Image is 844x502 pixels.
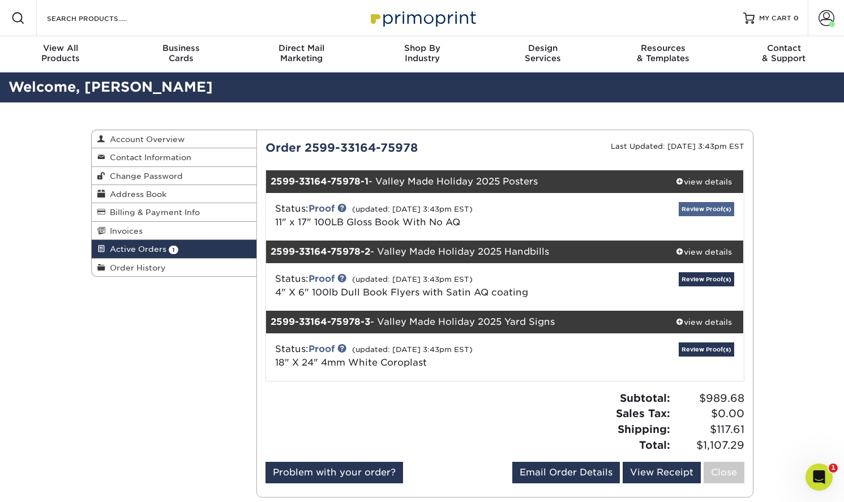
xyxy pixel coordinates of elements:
[92,148,257,166] a: Contact Information
[674,422,744,437] span: $117.61
[267,272,584,299] div: Status:
[105,226,143,235] span: Invoices
[275,287,528,298] a: 4" X 6" 100lb Dull Book Flyers with Satin AQ coating
[92,203,257,221] a: Billing & Payment Info
[794,14,799,22] span: 0
[664,311,744,333] a: view details
[309,203,335,214] a: Proof
[759,14,791,23] span: MY CART
[105,171,183,181] span: Change Password
[92,222,257,240] a: Invoices
[362,43,482,53] span: Shop By
[271,316,370,327] strong: 2599-33164-75978-3
[664,246,744,258] div: view details
[639,439,670,451] strong: Total:
[46,11,156,25] input: SEARCH PRODUCTS.....
[105,263,166,272] span: Order History
[266,170,664,193] div: - Valley Made Holiday 2025 Posters
[105,135,185,144] span: Account Overview
[366,6,479,30] img: Primoprint
[105,244,166,254] span: Active Orders
[603,43,723,53] span: Resources
[105,190,166,199] span: Address Book
[623,462,701,483] a: View Receipt
[267,342,584,370] div: Status:
[723,43,844,53] span: Contact
[271,246,370,257] strong: 2599-33164-75978-2
[482,36,603,72] a: DesignServices
[352,205,473,213] small: (updated: [DATE] 3:43pm EST)
[105,208,200,217] span: Billing & Payment Info
[806,464,833,491] iframe: Intercom live chat
[92,185,257,203] a: Address Book
[704,462,744,483] a: Close
[121,43,241,53] span: Business
[664,316,744,328] div: view details
[92,167,257,185] a: Change Password
[674,391,744,406] span: $989.68
[241,43,362,63] div: Marketing
[265,462,403,483] a: Problem with your order?
[275,217,460,228] a: 11" x 17" 100LB Gloss Book With No AQ
[105,153,191,162] span: Contact Information
[257,139,505,156] div: Order 2599-33164-75978
[362,43,482,63] div: Industry
[664,241,744,263] a: view details
[603,36,723,72] a: Resources& Templates
[266,241,664,263] div: - Valley Made Holiday 2025 Handbills
[674,437,744,453] span: $1,107.29
[723,43,844,63] div: & Support
[362,36,482,72] a: Shop ByIndustry
[352,345,473,354] small: (updated: [DATE] 3:43pm EST)
[679,272,734,286] a: Review Proof(s)
[121,36,241,72] a: BusinessCards
[92,240,257,258] a: Active Orders 1
[829,464,838,473] span: 1
[267,202,584,229] div: Status:
[271,176,369,187] strong: 2599-33164-75978-1
[664,176,744,187] div: view details
[92,259,257,276] a: Order History
[616,407,670,419] strong: Sales Tax:
[275,357,427,368] a: 18" X 24" 4mm White Coroplast
[169,246,178,254] span: 1
[92,130,257,148] a: Account Overview
[679,202,734,216] a: Review Proof(s)
[512,462,620,483] a: Email Order Details
[352,275,473,284] small: (updated: [DATE] 3:43pm EST)
[674,406,744,422] span: $0.00
[620,392,670,404] strong: Subtotal:
[121,43,241,63] div: Cards
[611,142,744,151] small: Last Updated: [DATE] 3:43pm EST
[309,344,335,354] a: Proof
[241,36,362,72] a: Direct MailMarketing
[309,273,335,284] a: Proof
[266,311,664,333] div: - Valley Made Holiday 2025 Yard Signs
[482,43,603,63] div: Services
[618,423,670,435] strong: Shipping:
[679,342,734,357] a: Review Proof(s)
[482,43,603,53] span: Design
[603,43,723,63] div: & Templates
[241,43,362,53] span: Direct Mail
[664,170,744,193] a: view details
[723,36,844,72] a: Contact& Support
